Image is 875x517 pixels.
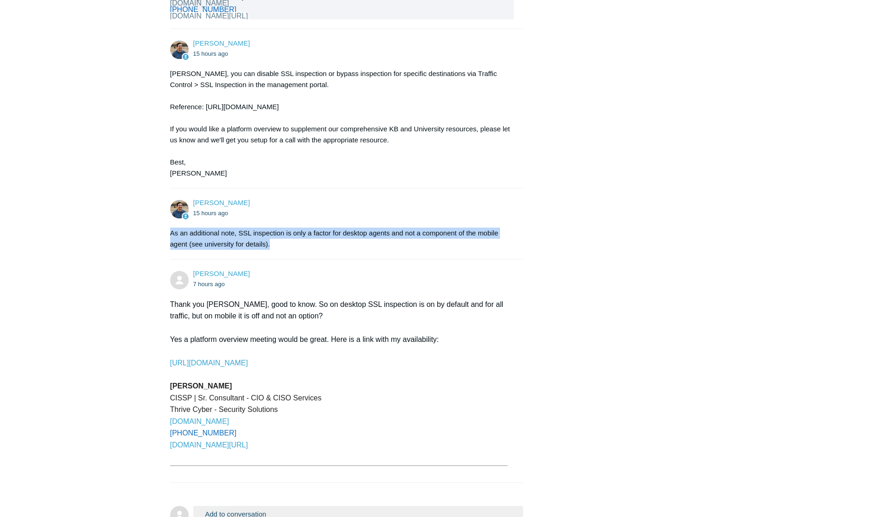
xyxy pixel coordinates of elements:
[193,210,228,217] time: 09/04/2025, 23:33
[170,334,514,346] div: Yes a platform overview meeting would be great. Here is a link with my availability:
[170,382,232,390] b: [PERSON_NAME]
[170,299,514,322] div: Thank you [PERSON_NAME], good to know. So on desktop SSL inspection is on by default and for all ...
[193,199,250,206] span: Spencer Grissom
[170,12,248,20] a: [DOMAIN_NAME][URL]
[170,228,514,250] div: As an additional note, SSL inspection is only a factor for desktop agents and not a component of ...
[170,404,514,416] div: Thrive Cyber - Security Solutions
[193,270,250,277] span: Tim White
[170,68,514,179] div: [PERSON_NAME], you can disable SSL inspection or bypass inspection for specific destinations via ...
[170,392,514,404] div: CISSP | Sr. Consultant - CIO & CISO Services
[170,359,248,367] a: [URL][DOMAIN_NAME]
[170,417,229,425] a: [DOMAIN_NAME]
[193,270,250,277] a: [PERSON_NAME]
[170,441,248,449] a: [DOMAIN_NAME][URL]
[193,39,250,47] span: Spencer Grissom
[170,6,514,13] div: [PHONE_NUMBER]
[193,281,225,288] time: 09/05/2025, 06:58
[193,50,228,57] time: 09/04/2025, 23:30
[193,39,250,47] a: [PERSON_NAME]
[170,427,514,439] div: [PHONE_NUMBER]
[193,199,250,206] a: [PERSON_NAME]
